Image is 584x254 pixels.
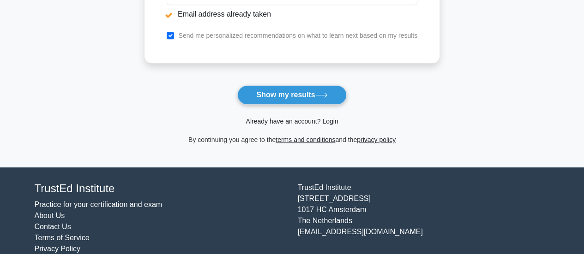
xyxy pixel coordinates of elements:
[357,136,396,143] a: privacy policy
[167,9,417,20] li: Email address already taken
[178,32,417,39] label: Send me personalized recommendations on what to learn next based on my results
[35,234,90,242] a: Terms of Service
[246,118,338,125] a: Already have an account? Login
[276,136,335,143] a: terms and conditions
[237,85,346,105] button: Show my results
[35,245,81,253] a: Privacy Policy
[35,201,163,208] a: Practice for your certification and exam
[139,134,445,145] div: By continuing you agree to the and the
[35,212,65,219] a: About Us
[35,182,287,195] h4: TrustEd Institute
[35,223,71,230] a: Contact Us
